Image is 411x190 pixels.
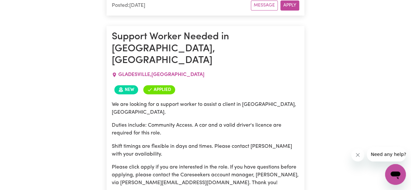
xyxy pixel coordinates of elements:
button: Apply for this job [280,0,299,10]
p: Duties include: Community Access. A car and a valid driver's licence are required for this role. [112,121,299,137]
span: Need any help? [4,5,39,10]
p: We are looking for a support worker to assist a client in [GEOGRAPHIC_DATA], [GEOGRAPHIC_DATA]. [112,101,299,116]
iframe: Message from company [367,147,406,161]
p: Shift timings are flexible in days and times. Please contact [PERSON_NAME] with your availability. [112,142,299,158]
iframe: Close message [351,148,364,161]
span: Job posted within the last 30 days [114,85,138,94]
div: Posted: [DATE] [112,2,251,9]
span: You've applied for this job [143,85,175,94]
p: Please click apply if you are interested in the role. If you have questions before applying, plea... [112,163,299,186]
h1: Support Worker Needed in [GEOGRAPHIC_DATA], [GEOGRAPHIC_DATA] [112,31,299,67]
button: Message [251,0,278,10]
span: GLADESVILLE , [GEOGRAPHIC_DATA] [118,72,204,77]
iframe: Button to launch messaging window [385,164,406,185]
